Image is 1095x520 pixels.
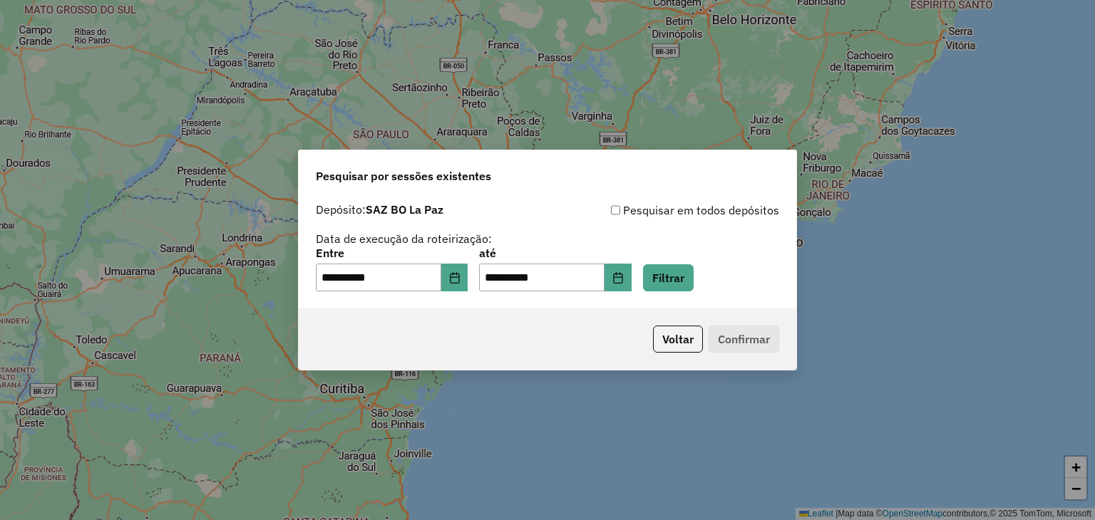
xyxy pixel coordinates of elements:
[653,326,703,353] button: Voltar
[605,264,632,292] button: Choose Date
[441,264,468,292] button: Choose Date
[316,244,468,261] label: Entre
[316,230,492,247] label: Data de execução da roteirização:
[479,244,631,261] label: até
[547,202,779,219] div: Pesquisar em todos depósitos
[643,264,694,291] button: Filtrar
[316,167,491,184] span: Pesquisar por sessões existentes
[316,201,443,218] label: Depósito:
[366,202,443,217] strong: SAZ BO La Paz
